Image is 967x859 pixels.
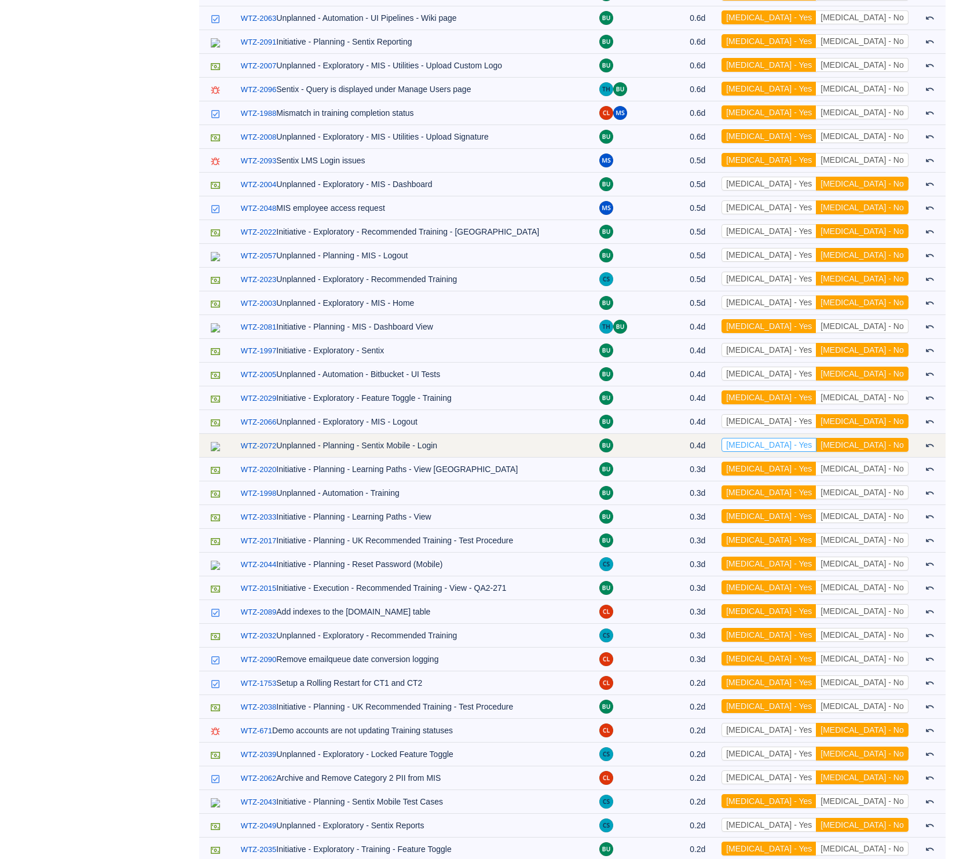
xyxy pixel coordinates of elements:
[211,86,220,95] img: 10603
[235,363,594,386] td: Unplanned - Automation - Bitbucket - UI Tests
[816,747,908,761] button: [MEDICAL_DATA] - No
[241,345,276,357] a: WTZ-1997
[211,394,220,404] img: 10614
[211,727,220,736] img: 10603
[599,605,613,619] img: CL
[241,678,276,689] a: WTZ-1753
[679,339,716,363] td: 0.4d
[241,108,276,119] a: WTZ-1988
[235,54,594,78] td: Unplanned - Exploratory - MIS - Utilities - Upload Custom Logo
[211,442,220,451] img: 12125
[816,224,908,238] button: [MEDICAL_DATA] - No
[211,846,220,855] img: 10614
[599,676,613,690] img: CL
[211,774,220,784] img: 10618
[721,557,816,571] button: [MEDICAL_DATA] - Yes
[599,343,613,357] img: BU
[599,795,613,809] img: CS
[599,581,613,595] img: BU
[241,321,276,333] a: WTZ-2081
[721,319,816,333] button: [MEDICAL_DATA] - Yes
[679,363,716,386] td: 0.4d
[816,367,908,381] button: [MEDICAL_DATA] - No
[679,149,716,173] td: 0.5d
[241,274,276,286] a: WTZ-2023
[679,244,716,268] td: 0.5d
[816,319,908,333] button: [MEDICAL_DATA] - No
[211,513,220,522] img: 10614
[816,580,908,594] button: [MEDICAL_DATA] - No
[211,584,220,594] img: 10614
[679,719,716,743] td: 0.2d
[599,225,613,239] img: BU
[599,700,613,714] img: BU
[211,133,220,142] img: 10614
[241,606,276,618] a: WTZ-2089
[241,535,276,547] a: WTZ-2017
[211,489,220,499] img: 10614
[679,458,716,481] td: 0.3d
[241,773,276,784] a: WTZ-2062
[211,537,220,546] img: 10614
[816,414,908,428] button: [MEDICAL_DATA] - No
[235,173,594,196] td: Unplanned - Exploratory - MIS - Dashboard
[211,608,220,617] img: 10618
[721,652,816,666] button: [MEDICAL_DATA] - Yes
[599,438,613,452] img: BU
[721,628,816,642] button: [MEDICAL_DATA] - Yes
[235,101,594,125] td: Mismatch in training completion status
[679,790,716,814] td: 0.2d
[241,654,276,666] a: WTZ-2090
[721,580,816,594] button: [MEDICAL_DATA] - Yes
[816,153,908,167] button: [MEDICAL_DATA] - No
[816,390,908,404] button: [MEDICAL_DATA] - No
[211,798,220,807] img: 12125
[211,679,220,689] img: 10618
[679,505,716,529] td: 0.3d
[241,844,276,856] a: WTZ-2035
[211,181,220,190] img: 10614
[211,418,220,427] img: 10614
[816,723,908,737] button: [MEDICAL_DATA] - No
[235,671,594,695] td: Setup a Rolling Restart for CT1 and CT2
[211,38,220,47] img: 12125
[816,177,908,191] button: [MEDICAL_DATA] - No
[211,751,220,760] img: 10614
[599,747,613,761] img: CS
[613,106,627,120] img: MS
[721,390,816,404] button: [MEDICAL_DATA] - Yes
[816,10,908,24] button: [MEDICAL_DATA] - No
[599,510,613,524] img: BU
[816,842,908,856] button: [MEDICAL_DATA] - No
[679,196,716,220] td: 0.5d
[721,177,816,191] button: [MEDICAL_DATA] - Yes
[679,386,716,410] td: 0.4d
[235,624,594,648] td: Unplanned - Exploratory - Recommended Training
[241,155,276,167] a: WTZ-2093
[599,723,613,737] img: CL
[721,82,816,96] button: [MEDICAL_DATA] - Yes
[721,699,816,713] button: [MEDICAL_DATA] - Yes
[599,652,613,666] img: CL
[679,624,716,648] td: 0.3d
[235,553,594,576] td: Initiative - Planning - Reset Password (Mobile)
[721,367,816,381] button: [MEDICAL_DATA] - Yes
[679,30,716,54] td: 0.6d
[721,533,816,547] button: [MEDICAL_DATA] - Yes
[679,54,716,78] td: 0.6d
[721,794,816,808] button: [MEDICAL_DATA] - Yes
[211,14,220,24] img: 10618
[721,129,816,143] button: [MEDICAL_DATA] - Yes
[241,84,276,96] a: WTZ-2096
[211,228,220,237] img: 10614
[816,818,908,832] button: [MEDICAL_DATA] - No
[599,248,613,262] img: BU
[235,149,594,173] td: Sentix LMS Login issues
[211,466,220,475] img: 10614
[816,604,908,618] button: [MEDICAL_DATA] - No
[679,78,716,101] td: 0.6d
[235,529,594,553] td: Initiative - Planning - UK Recommended Training - Test Procedure
[211,204,220,214] img: 10618
[211,323,220,332] img: 12125
[235,244,594,268] td: Unplanned - Planning - MIS - Logout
